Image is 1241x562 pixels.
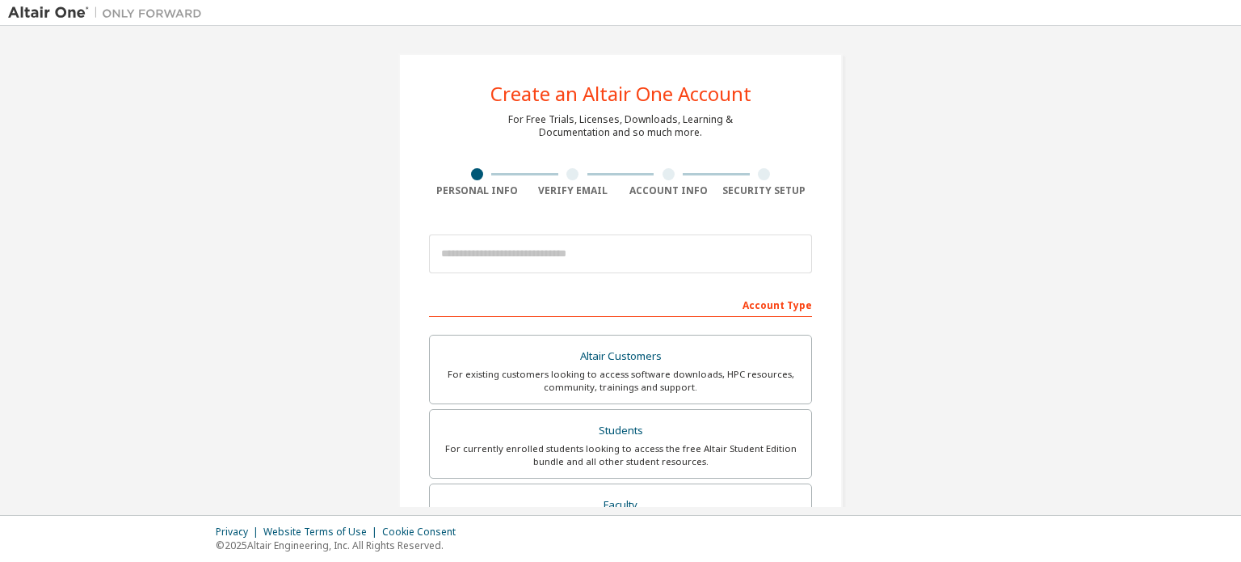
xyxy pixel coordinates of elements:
div: Personal Info [429,184,525,197]
div: Create an Altair One Account [490,84,751,104]
p: © 2025 Altair Engineering, Inc. All Rights Reserved. [216,539,465,552]
div: Cookie Consent [382,526,465,539]
div: For existing customers looking to access software downloads, HPC resources, community, trainings ... [440,368,801,394]
div: Privacy [216,526,263,539]
div: For currently enrolled students looking to access the free Altair Student Edition bundle and all ... [440,442,801,468]
div: Website Terms of Use [263,526,382,539]
div: For Free Trials, Licenses, Downloads, Learning & Documentation and so much more. [508,113,733,139]
div: Faculty [440,494,801,517]
div: Verify Email [525,184,621,197]
div: Students [440,420,801,442]
div: Security Setup [717,184,813,197]
div: Altair Customers [440,345,801,368]
div: Account Type [429,291,812,317]
img: Altair One [8,5,210,21]
div: Account Info [620,184,717,197]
